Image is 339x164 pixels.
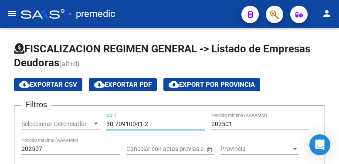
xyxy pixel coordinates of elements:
button: Open calendar [205,145,214,154]
span: - premedic [69,4,115,24]
mat-icon: cloud_download [19,79,30,89]
span: Exportar PDF [94,81,152,89]
mat-icon: menu [7,8,17,19]
button: Export por Provincia [163,78,260,91]
mat-icon: person [322,8,332,19]
span: Export por Provincia [169,81,255,89]
span: Seleccionar Gerenciador [21,120,92,128]
div: Open Intercom Messenger [309,134,330,155]
button: Exportar PDF [89,78,157,91]
span: Provincia [220,145,291,153]
span: Exportar CSV [19,81,77,89]
h3: Filtros [21,99,51,111]
mat-icon: cloud_download [169,79,179,89]
span: FISCALIZACION REGIMEN GENERAL -> Listado de Empresas Deudoras [14,43,310,69]
button: Exportar CSV [14,78,82,91]
mat-icon: cloud_download [94,79,105,89]
span: (alt+d) [59,60,80,68]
